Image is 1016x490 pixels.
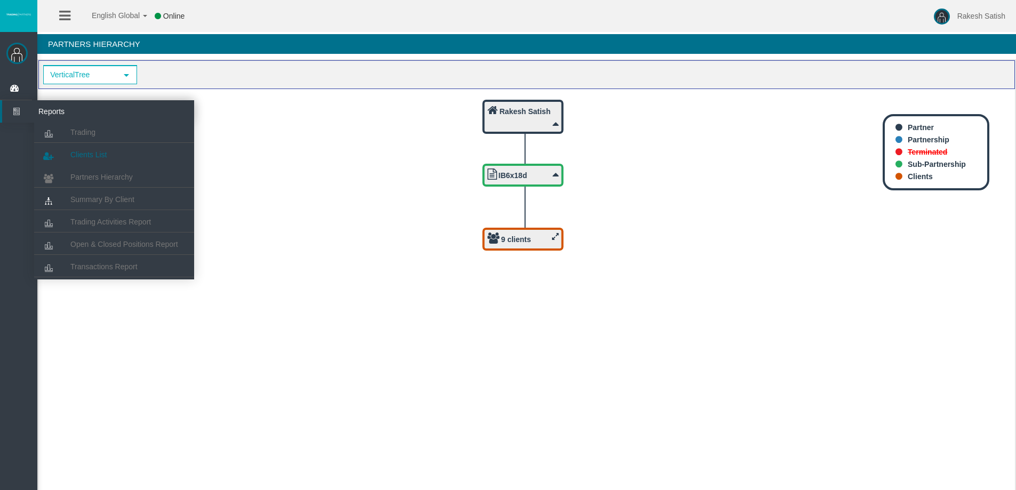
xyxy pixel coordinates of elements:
[957,12,1005,20] span: Rakesh Satish
[70,262,138,271] span: Transactions Report
[34,123,194,142] a: Trading
[34,212,194,231] a: Trading Activities Report
[501,235,531,244] b: 9 clients
[34,190,194,209] a: Summary By Client
[2,100,194,123] a: Reports
[70,195,134,204] span: Summary By Client
[70,128,95,136] span: Trading
[34,235,194,254] a: Open & Closed Positions Report
[122,71,131,79] span: select
[34,145,194,164] a: Clients List
[163,12,185,20] span: Online
[34,167,194,187] a: Partners Hierarchy
[5,12,32,17] img: logo.svg
[908,160,966,168] b: Sub-Partnership
[37,34,1016,54] h4: Partners Hierarchy
[908,148,947,156] b: Terminated
[70,150,107,159] span: Clients List
[70,240,178,248] span: Open & Closed Positions Report
[78,11,140,20] span: English Global
[908,123,934,132] b: Partner
[908,135,949,144] b: Partnership
[934,9,950,25] img: user-image
[908,172,933,181] b: Clients
[70,218,151,226] span: Trading Activities Report
[30,100,135,123] span: Reports
[70,173,133,181] span: Partners Hierarchy
[44,67,117,83] span: VerticalTree
[500,107,551,116] b: Rakesh Satish
[499,171,527,180] b: IB6x18d
[34,257,194,276] a: Transactions Report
